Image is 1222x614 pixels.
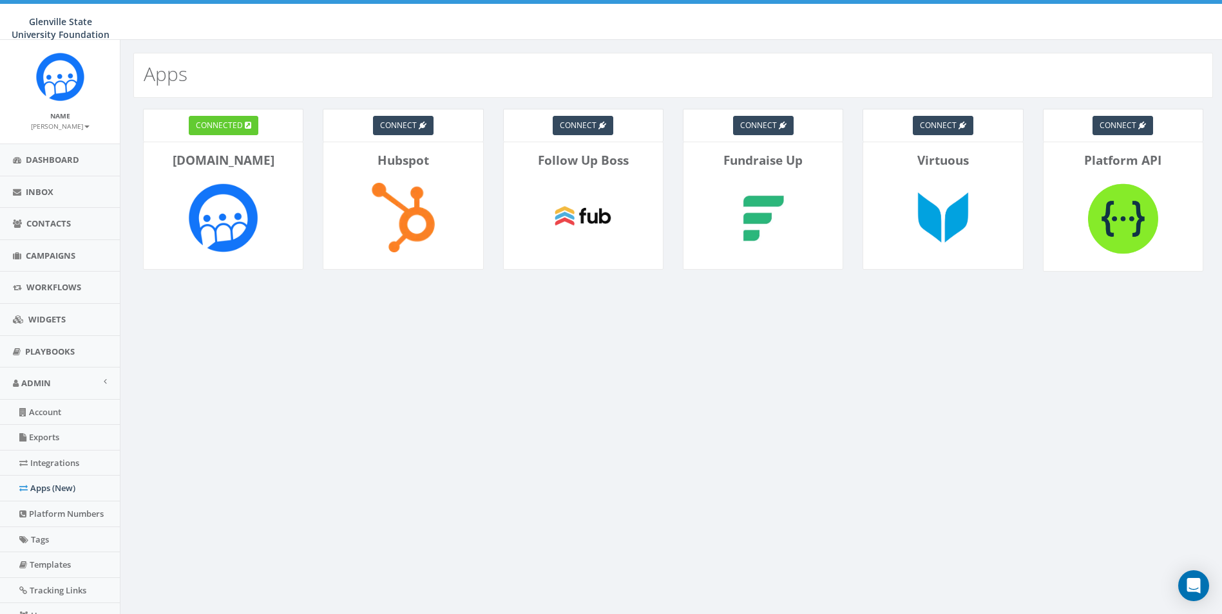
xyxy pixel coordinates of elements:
span: connect [560,120,597,131]
p: Virtuous [873,152,1013,169]
span: Widgets [28,313,66,325]
span: Campaigns [26,250,75,261]
img: Follow Up Boss-logo [541,176,625,259]
img: Fundraise Up-logo [721,176,805,259]
a: connect [553,116,613,135]
p: Fundraise Up [693,152,833,169]
span: connect [1100,120,1136,131]
span: Contacts [26,218,71,229]
p: Hubspot [333,152,473,169]
a: [PERSON_NAME] [31,120,90,131]
a: connect [1093,116,1153,135]
img: Virtuous-logo [901,176,985,259]
img: Rally_Corp_Icon.png [36,53,84,101]
span: Inbox [26,186,53,198]
span: Workflows [26,281,81,293]
span: Glenville State University Foundation [12,15,110,41]
a: connected [189,116,258,135]
img: Hubspot-logo [361,176,445,259]
span: Playbooks [25,346,75,357]
p: Platform API [1053,152,1193,169]
div: Open Intercom Messenger [1178,570,1209,601]
small: [PERSON_NAME] [31,122,90,131]
span: Admin [21,377,51,389]
h2: Apps [144,63,187,84]
span: connect [740,120,777,131]
p: [DOMAIN_NAME] [153,152,293,169]
a: connect [733,116,794,135]
span: connected [196,120,243,131]
a: connect [373,116,434,135]
img: Platform API-logo [1081,176,1165,262]
a: connect [913,116,973,135]
img: Rally.so-logo [181,176,265,259]
span: connect [920,120,957,131]
p: Follow Up Boss [513,152,653,169]
span: Dashboard [26,154,79,165]
span: connect [380,120,417,131]
small: Name [50,111,70,120]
